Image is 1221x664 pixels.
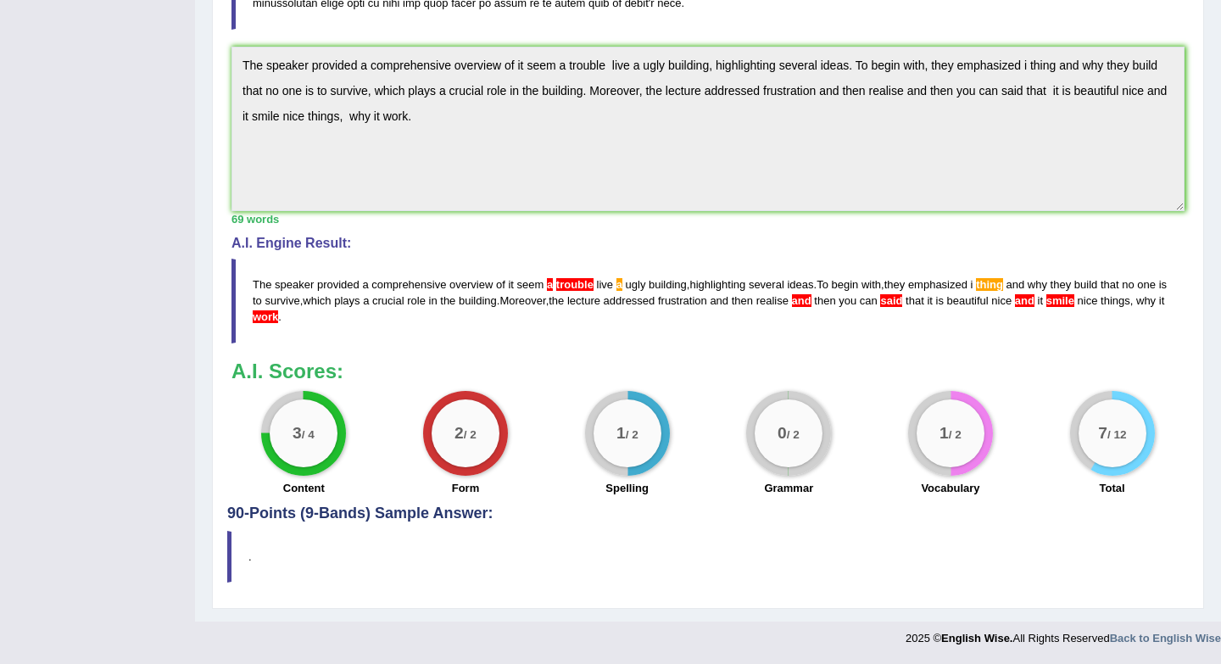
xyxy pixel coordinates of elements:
span: things [1101,294,1130,307]
span: ideas [787,278,813,291]
span: can [860,294,878,307]
label: Total [1100,480,1125,496]
span: of [496,278,505,291]
span: Use a comma before ‘and’ if it connects two independent clauses (unless they are closely connecte... [1015,294,1034,307]
span: it [508,278,514,291]
strong: Back to English Wise [1110,632,1221,644]
span: Moreover [499,294,545,307]
label: Spelling [605,480,649,496]
span: Use a comma before ‘and’ if it connects two independent clauses (unless they are closely connecte... [1012,294,1015,307]
span: Use “an” instead of ‘a’ if the following word starts with a vowel sound, e.g. ‘an article’, ‘an h... [616,278,622,291]
span: nice [1078,294,1098,307]
blockquote: , . , , . , , . [231,259,1185,343]
span: that [1101,278,1119,291]
span: begin [831,278,858,291]
span: survive [265,294,299,307]
span: emphasized [908,278,967,291]
span: After ‘it’, use the third-person verb form “works”. (did you mean: works) [253,310,278,323]
small: / 4 [302,428,315,441]
span: that [906,294,924,307]
span: you [839,294,856,307]
span: addressed [604,294,655,307]
big: 0 [778,424,787,443]
span: and [710,294,728,307]
span: Possible typo: you repeated a whitespace (did you mean: ) [1133,294,1136,307]
span: the [549,294,564,307]
small: / 2 [625,428,638,441]
span: seem [517,278,544,291]
div: 69 words [231,211,1185,227]
span: The modal verb ‘can’ requires the verb’s base form. (did you mean: say) [880,294,902,307]
span: The noun “trouble” is uncountable and doesn’t require an article. (did you mean: trouble) [547,278,553,291]
span: then [732,294,753,307]
div: 2025 © All Rights Reserved [906,622,1221,646]
span: they [1051,278,1072,291]
label: Vocabulary [921,480,979,496]
span: Possible typo: you repeated a whitespace (did you mean: ) [594,278,597,291]
big: 1 [939,424,949,443]
span: The [253,278,271,291]
small: / 2 [949,428,962,441]
span: provided [317,278,360,291]
span: a [363,294,369,307]
span: in [429,294,438,307]
span: realise [756,294,789,307]
span: beautiful [947,294,989,307]
label: Grammar [764,480,813,496]
span: to [253,294,262,307]
span: After ‘it’, use the third-person verb form “smiles”. (did you mean: smiles) [1046,294,1074,307]
span: live [597,278,614,291]
span: Use a comma before ‘and’ if it connects two independent clauses (unless they are closely connecte... [789,294,792,307]
span: it [1038,294,1044,307]
span: speaker [275,278,314,291]
span: comprehensive [371,278,446,291]
label: Form [452,480,480,496]
span: is [1159,278,1167,291]
span: highlighting [689,278,745,291]
span: it [927,294,933,307]
span: several [749,278,784,291]
span: the [440,294,455,307]
strong: English Wise. [941,632,1012,644]
span: lecture [567,294,600,307]
span: is [936,294,944,307]
span: Did you mean “think” or “thinks”? [976,278,1003,291]
span: building [649,278,687,291]
span: build [1074,278,1097,291]
span: The noun “trouble” is uncountable and doesn’t require an article. (did you mean: trouble) [553,278,556,291]
big: 2 [454,424,464,443]
b: A.I. Scores: [231,360,343,382]
span: overview [449,278,493,291]
small: / 2 [787,428,800,441]
span: The noun “trouble” is uncountable and doesn’t require an article. (did you mean: trouble) [556,278,594,291]
span: one [1137,278,1156,291]
span: crucial [372,294,404,307]
span: building [459,294,497,307]
h4: A.I. Engine Result: [231,236,1185,251]
span: a [362,278,368,291]
span: it [1159,294,1165,307]
span: i [971,278,973,291]
span: and [1006,278,1025,291]
span: ugly [626,278,646,291]
span: with [861,278,881,291]
span: role [407,294,426,307]
small: / 12 [1107,428,1127,441]
span: To [817,278,828,291]
span: nice [991,294,1012,307]
big: 1 [616,424,626,443]
span: why [1136,294,1156,307]
small: / 2 [464,428,477,441]
span: plays [334,294,360,307]
span: no [1122,278,1134,291]
label: Content [283,480,325,496]
span: frustration [658,294,707,307]
span: which [303,294,331,307]
span: then [814,294,835,307]
big: 3 [293,424,302,443]
big: 7 [1098,424,1107,443]
span: Use a comma before ‘and’ if it connects two independent clauses (unless they are closely connecte... [792,294,811,307]
blockquote: . [227,531,1189,583]
span: Possible typo: you repeated a whitespace (did you mean: ) [924,294,928,307]
span: they [884,278,906,291]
